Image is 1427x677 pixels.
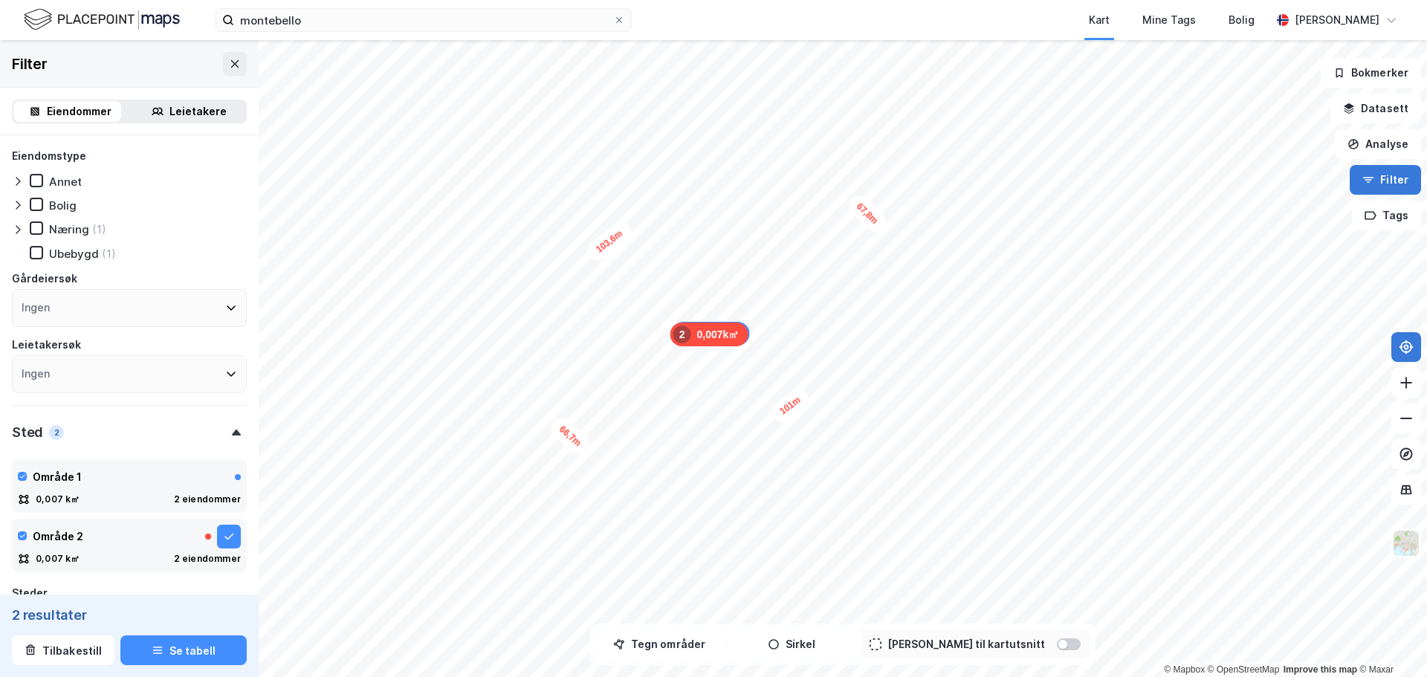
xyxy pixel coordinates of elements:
div: Kart [1089,11,1110,29]
button: Sirkel [728,629,855,659]
a: Mapbox [1164,664,1205,675]
input: Søk på adresse, matrikkel, gårdeiere, leietakere eller personer [234,9,613,31]
button: Analyse [1335,129,1421,159]
div: Steder [12,584,48,602]
button: Se tabell [120,635,247,665]
div: Bolig [1229,11,1255,29]
div: [PERSON_NAME] [1295,11,1379,29]
button: Tags [1352,201,1421,230]
div: Filter [12,52,48,76]
div: Ingen [22,299,50,317]
a: OpenStreetMap [1208,664,1280,675]
div: Leietakere [169,103,227,120]
div: Sted [12,424,43,441]
iframe: Chat Widget [1353,606,1427,677]
div: 2 [49,425,64,440]
div: Område 1 [33,468,82,486]
div: Map marker [670,323,748,346]
div: Map marker [844,191,890,236]
div: Map marker [768,385,813,426]
div: Map marker [584,218,635,265]
a: Improve this map [1284,664,1357,675]
button: Datasett [1330,94,1421,123]
div: Område 2 [33,528,83,545]
div: Eiendomstype [12,147,86,165]
div: 0,007 k㎡ [36,493,80,505]
div: Mine Tags [1142,11,1196,29]
div: Ubebygd [49,247,99,261]
div: Annet [49,175,82,189]
div: (1) [102,247,116,261]
div: Ingen [22,365,50,383]
div: Map marker [672,322,750,346]
div: 2 eiendommer [174,553,241,565]
div: (1) [92,222,106,236]
div: Bolig [49,198,77,213]
div: Næring [49,222,89,236]
div: 0,007 k㎡ [36,553,80,565]
button: Tegn områder [596,629,722,659]
div: Gårdeiersøk [12,270,77,288]
button: Bokmerker [1321,58,1421,88]
button: Tilbakestill [12,635,114,665]
div: 2 eiendommer [174,493,241,505]
div: Leietakersøk [12,336,81,354]
div: Eiendommer [47,103,111,120]
img: logo.f888ab2527a4732fd821a326f86c7f29.svg [24,7,180,33]
img: Z [1392,529,1420,557]
div: 2 [673,325,691,343]
div: [PERSON_NAME] til kartutsnitt [887,635,1045,653]
div: Map marker [547,414,593,458]
button: Filter [1350,165,1421,195]
div: 2 resultater [12,606,247,623]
